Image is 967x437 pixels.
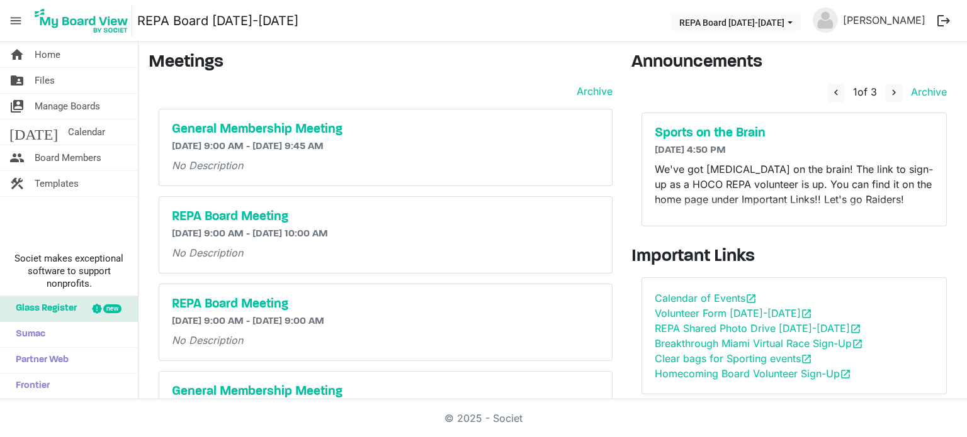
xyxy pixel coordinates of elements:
p: We've got [MEDICAL_DATA] on the brain! The link to sign-up as a HOCO REPA volunteer is up. You ca... [655,162,934,207]
div: new [103,304,122,313]
a: REPA Board Meeting [172,297,599,312]
a: Archive [572,84,613,99]
p: No Description [172,158,599,173]
a: © 2025 - Societ [444,412,523,424]
a: [PERSON_NAME] [838,8,930,33]
span: [DATE] [9,119,58,145]
a: Archive [906,86,947,98]
span: open_in_new [850,323,861,335]
button: navigate_next [885,84,903,102]
h3: Important Links [631,246,958,268]
span: open_in_new [801,353,812,365]
span: Glass Register [9,296,77,321]
button: navigate_before [827,84,845,102]
a: REPA Board Meeting [172,209,599,224]
h6: [DATE] 9:00 AM - [DATE] 9:45 AM [172,141,599,153]
span: open_in_new [745,293,757,304]
span: Manage Boards [35,94,100,119]
h6: [DATE] 9:00 AM - [DATE] 9:00 AM [172,316,599,328]
span: of 3 [853,86,877,98]
h3: Meetings [149,52,613,74]
span: Societ makes exceptional software to support nonprofits. [6,252,132,290]
span: Board Members [35,145,101,170]
span: navigate_before [830,87,842,98]
a: Sports on the Brain [655,126,934,141]
span: menu [4,9,28,33]
span: Sumac [9,322,45,347]
img: My Board View Logo [31,5,132,36]
span: Templates [35,171,79,196]
span: [DATE] 4:50 PM [655,145,726,155]
span: open_in_new [852,338,863,350]
span: navigate_next [888,87,900,98]
span: home [9,42,25,67]
a: REPA Board [DATE]-[DATE] [137,8,298,33]
a: Calendar of Eventsopen_in_new [655,292,757,304]
span: people [9,145,25,170]
span: open_in_new [801,308,812,319]
h3: Announcements [631,52,958,74]
a: My Board View Logo [31,5,137,36]
button: REPA Board 2025-2026 dropdownbutton [671,13,801,31]
button: logout [930,8,957,34]
span: construction [9,171,25,196]
a: Homecoming Board Volunteer Sign-Upopen_in_new [655,367,851,380]
a: Volunteer Form [DATE]-[DATE]open_in_new [655,307,812,319]
p: No Description [172,245,599,260]
span: Calendar [68,119,105,145]
img: no-profile-picture.svg [813,8,838,33]
a: REPA Shared Photo Drive [DATE]-[DATE]open_in_new [655,322,861,335]
span: Partner Web [9,348,69,373]
p: No Description [172,333,599,348]
a: Clear bags for Sporting eventsopen_in_new [655,352,812,365]
span: open_in_new [840,368,851,380]
a: General Membership Meeting [172,122,599,137]
span: 1 [853,86,857,98]
span: Frontier [9,373,50,399]
h6: [DATE] 9:00 AM - [DATE] 10:00 AM [172,228,599,240]
span: Files [35,68,55,93]
a: Breakthrough Miami Virtual Race Sign-Upopen_in_new [655,337,863,350]
a: General Membership Meeting [172,384,599,399]
span: folder_shared [9,68,25,93]
span: switch_account [9,94,25,119]
span: Home [35,42,60,67]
